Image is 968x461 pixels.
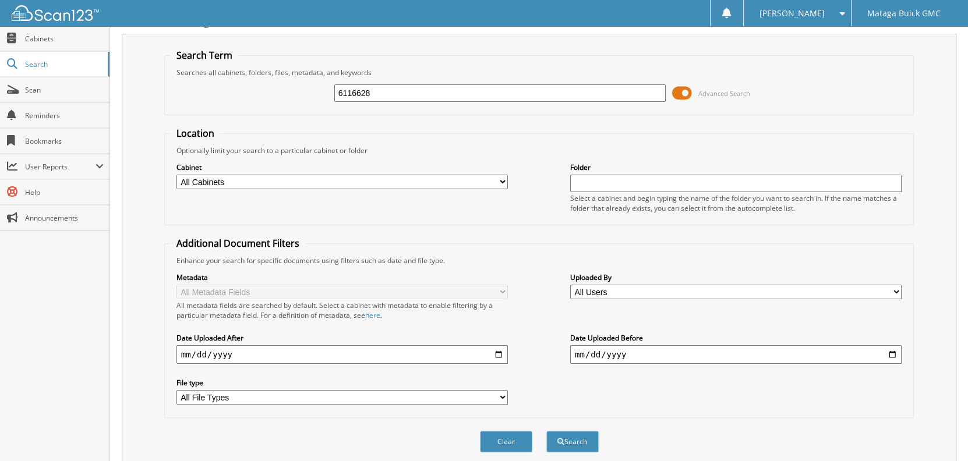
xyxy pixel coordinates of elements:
[171,68,908,77] div: Searches all cabinets, folders, files, metadata, and keywords
[176,162,508,172] label: Cabinet
[25,85,104,95] span: Scan
[25,59,102,69] span: Search
[910,405,968,461] iframe: Chat Widget
[171,127,220,140] legend: Location
[480,431,532,452] button: Clear
[176,345,508,364] input: start
[171,49,238,62] legend: Search Term
[570,333,902,343] label: Date Uploaded Before
[176,333,508,343] label: Date Uploaded After
[570,162,902,172] label: Folder
[25,111,104,120] span: Reminders
[171,146,908,155] div: Optionally limit your search to a particular cabinet or folder
[570,345,902,364] input: end
[25,162,96,172] span: User Reports
[171,237,305,250] legend: Additional Document Filters
[698,89,750,98] span: Advanced Search
[176,300,508,320] div: All metadata fields are searched by default. Select a cabinet with metadata to enable filtering b...
[570,193,902,213] div: Select a cabinet and begin typing the name of the folder you want to search in. If the name match...
[867,10,941,17] span: Mataga Buick GMC
[25,213,104,223] span: Announcements
[176,272,508,282] label: Metadata
[171,256,908,265] div: Enhance your search for specific documents using filters such as date and file type.
[365,310,380,320] a: here
[176,378,508,388] label: File type
[12,5,99,21] img: scan123-logo-white.svg
[759,10,824,17] span: [PERSON_NAME]
[25,136,104,146] span: Bookmarks
[25,34,104,44] span: Cabinets
[25,187,104,197] span: Help
[546,431,599,452] button: Search
[570,272,902,282] label: Uploaded By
